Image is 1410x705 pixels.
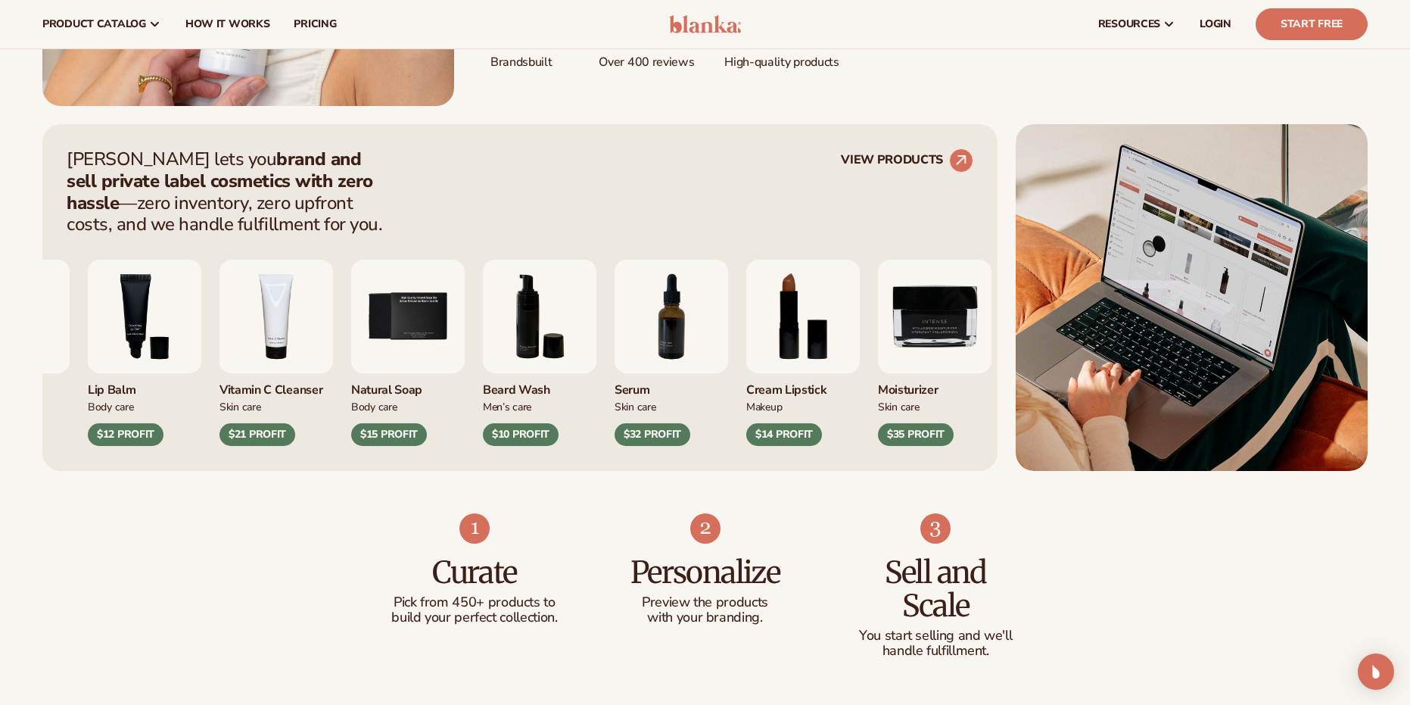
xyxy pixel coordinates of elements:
div: 3 / 9 [88,260,201,446]
div: Cream Lipstick [746,373,860,398]
p: [PERSON_NAME] lets you —zero inventory, zero upfront costs, and we handle fulfillment for you. [67,148,392,236]
div: Beard Wash [483,373,596,398]
span: resources [1098,18,1160,30]
p: handle fulfillment. [851,644,1021,659]
div: Skin Care [219,398,333,414]
div: $21 PROFIT [219,423,295,446]
h3: Sell and Scale [851,556,1021,622]
div: Skin Care [878,398,991,414]
div: Body Care [351,398,465,414]
p: with your branding. [620,610,790,625]
div: Natural Soap [351,373,465,398]
div: Lip Balm [88,373,201,398]
div: 9 / 9 [878,260,991,446]
div: Makeup [746,398,860,414]
div: 8 / 9 [746,260,860,446]
div: Skin Care [615,398,728,414]
div: Open Intercom Messenger [1358,654,1394,690]
img: Vitamin c cleanser. [219,260,333,373]
p: Over 400 reviews [599,45,694,70]
p: Brands built [490,45,568,70]
div: $15 PROFIT [351,423,427,446]
img: Smoothing lip balm. [88,260,201,373]
img: Nature bar of soap. [351,260,465,373]
h3: Curate [390,556,560,589]
div: $10 PROFIT [483,423,559,446]
img: logo [669,15,741,33]
div: Vitamin C Cleanser [219,373,333,398]
a: VIEW PRODUCTS [841,148,973,173]
div: $35 PROFIT [878,423,954,446]
div: $12 PROFIT [88,423,163,446]
h3: Personalize [620,556,790,589]
div: $32 PROFIT [615,423,690,446]
div: Serum [615,373,728,398]
img: Shopify Image 9 [920,513,951,544]
img: Shopify Image 7 [459,513,490,544]
span: product catalog [42,18,146,30]
a: Start Free [1256,8,1368,40]
p: Pick from 450+ products to build your perfect collection. [390,595,560,625]
span: pricing [294,18,336,30]
img: Shopify Image 8 [690,513,721,544]
div: Body Care [88,398,201,414]
div: 5 / 9 [351,260,465,446]
img: Moisturizer. [878,260,991,373]
img: Foaming beard wash. [483,260,596,373]
div: $14 PROFIT [746,423,822,446]
p: You start selling and we'll [851,629,1021,644]
div: 6 / 9 [483,260,596,446]
div: 7 / 9 [615,260,728,446]
div: Moisturizer [878,373,991,398]
strong: brand and sell private label cosmetics with zero hassle [67,147,373,215]
div: Men’s Care [483,398,596,414]
img: Collagen and retinol serum. [615,260,728,373]
div: 4 / 9 [219,260,333,446]
span: LOGIN [1200,18,1231,30]
span: How It Works [185,18,270,30]
img: Shopify Image 5 [1016,124,1368,471]
p: High-quality products [724,45,839,70]
p: Preview the products [620,595,790,610]
img: Luxury cream lipstick. [746,260,860,373]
